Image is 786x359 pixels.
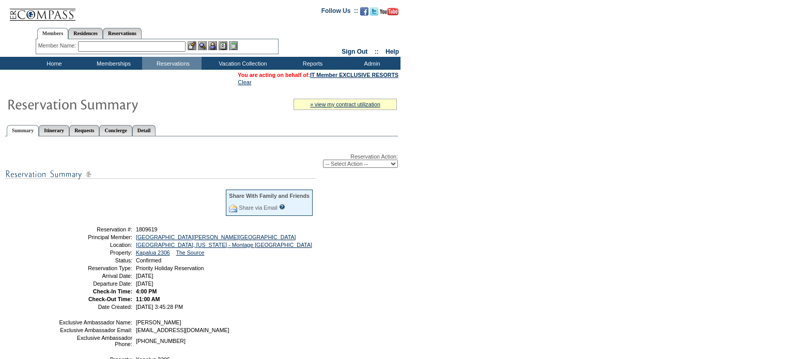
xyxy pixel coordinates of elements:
a: Members [37,28,69,39]
img: Become our fan on Facebook [360,7,368,15]
td: Admin [341,57,400,70]
a: Subscribe to our YouTube Channel [380,10,398,17]
a: [GEOGRAPHIC_DATA], [US_STATE] - Montage [GEOGRAPHIC_DATA] [136,242,312,248]
img: Reservaton Summary [7,93,213,114]
a: The Source [176,249,204,256]
td: Reservations [142,57,202,70]
span: [DATE] 3:45:28 PM [136,304,183,310]
div: Reservation Action: [5,153,398,168]
span: You are acting on behalf of: [238,72,398,78]
td: Date Created: [58,304,132,310]
img: subTtlResSummary.gif [5,168,315,181]
span: [DATE] [136,280,153,287]
a: Concierge [99,125,132,136]
span: :: [375,48,379,55]
span: [EMAIL_ADDRESS][DOMAIN_NAME] [136,327,229,333]
a: Follow us on Twitter [370,10,378,17]
a: Share via Email [239,205,278,211]
td: Home [23,57,83,70]
td: Property: [58,249,132,256]
img: b_calculator.gif [229,41,238,50]
td: Location: [58,242,132,248]
a: [GEOGRAPHIC_DATA][PERSON_NAME][GEOGRAPHIC_DATA] [136,234,296,240]
a: Detail [132,125,156,136]
td: Status: [58,257,132,263]
span: 11:00 AM [136,296,160,302]
td: Exclusive Ambassador Name: [58,319,132,325]
td: Memberships [83,57,142,70]
span: 1809619 [136,226,158,232]
a: Reservations [103,28,142,39]
span: [PHONE_NUMBER] [136,338,186,344]
a: Become our fan on Facebook [360,10,368,17]
td: Arrival Date: [58,273,132,279]
a: IT Member EXCLUSIVE RESORTS [310,72,398,78]
input: What is this? [279,204,285,210]
img: View [198,41,207,50]
div: Member Name: [38,41,78,50]
td: Vacation Collection [202,57,282,70]
img: Reservations [219,41,227,50]
span: Priority Holiday Reservation [136,265,204,271]
span: Confirmed [136,257,161,263]
a: Itinerary [39,125,69,136]
span: [PERSON_NAME] [136,319,181,325]
a: Help [386,48,399,55]
a: Summary [7,125,39,136]
td: Departure Date: [58,280,132,287]
img: Impersonate [208,41,217,50]
td: Exclusive Ambassador Phone: [58,335,132,347]
img: Subscribe to our YouTube Channel [380,8,398,15]
td: Reservation #: [58,226,132,232]
span: 4:00 PM [136,288,157,294]
td: Principal Member: [58,234,132,240]
strong: Check-In Time: [93,288,132,294]
span: [DATE] [136,273,153,279]
img: b_edit.gif [188,41,196,50]
a: Sign Out [342,48,367,55]
a: » view my contract utilization [310,101,380,107]
td: Reservation Type: [58,265,132,271]
a: Clear [238,79,251,85]
td: Follow Us :: [321,6,358,19]
a: Kapalua 2306 [136,249,170,256]
td: Exclusive Ambassador Email: [58,327,132,333]
td: Reports [282,57,341,70]
img: Follow us on Twitter [370,7,378,15]
a: Residences [68,28,103,39]
strong: Check-Out Time: [88,296,132,302]
a: Requests [69,125,99,136]
div: Share With Family and Friends [229,193,310,199]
